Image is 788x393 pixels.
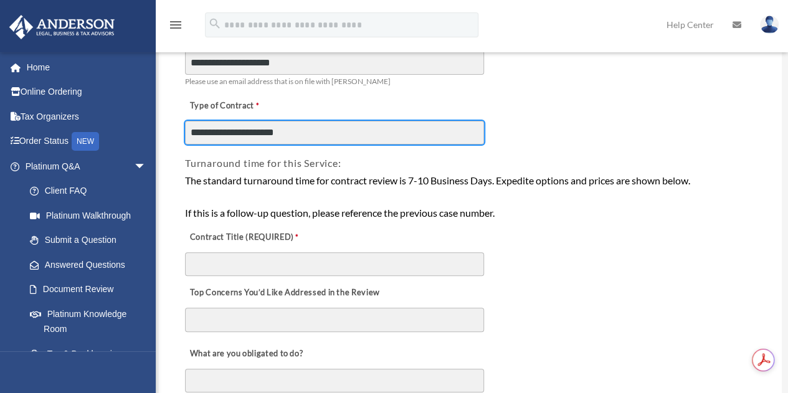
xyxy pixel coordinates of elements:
img: User Pic [760,16,779,34]
label: What are you obligated to do? [185,346,310,363]
div: NEW [72,132,99,151]
a: Document Review [17,277,159,302]
span: Turnaround time for this Service: [185,157,341,169]
label: Top Concerns You’d Like Addressed in the Review [185,285,383,302]
a: Home [9,55,165,80]
a: Platinum Walkthrough [17,203,165,228]
a: Client FAQ [17,179,165,204]
a: Platinum Knowledge Room [17,301,165,341]
i: menu [168,17,183,32]
a: Tax & Bookkeeping Packages [17,341,165,381]
span: arrow_drop_down [134,154,159,179]
span: Please use an email address that is on file with [PERSON_NAME] [185,77,391,86]
a: Tax Organizers [9,104,165,129]
div: The standard turnaround time for contract review is 7-10 Business Days. Expedite options and pric... [185,173,756,220]
i: search [208,17,222,31]
a: Platinum Q&Aarrow_drop_down [9,154,165,179]
a: Order StatusNEW [9,129,165,154]
img: Anderson Advisors Platinum Portal [6,15,118,39]
a: Submit a Question [17,228,165,253]
label: Type of Contract [185,97,310,115]
a: Online Ordering [9,80,165,105]
a: menu [168,22,183,32]
label: Contract Title (REQUIRED) [185,229,310,247]
a: Answered Questions [17,252,165,277]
